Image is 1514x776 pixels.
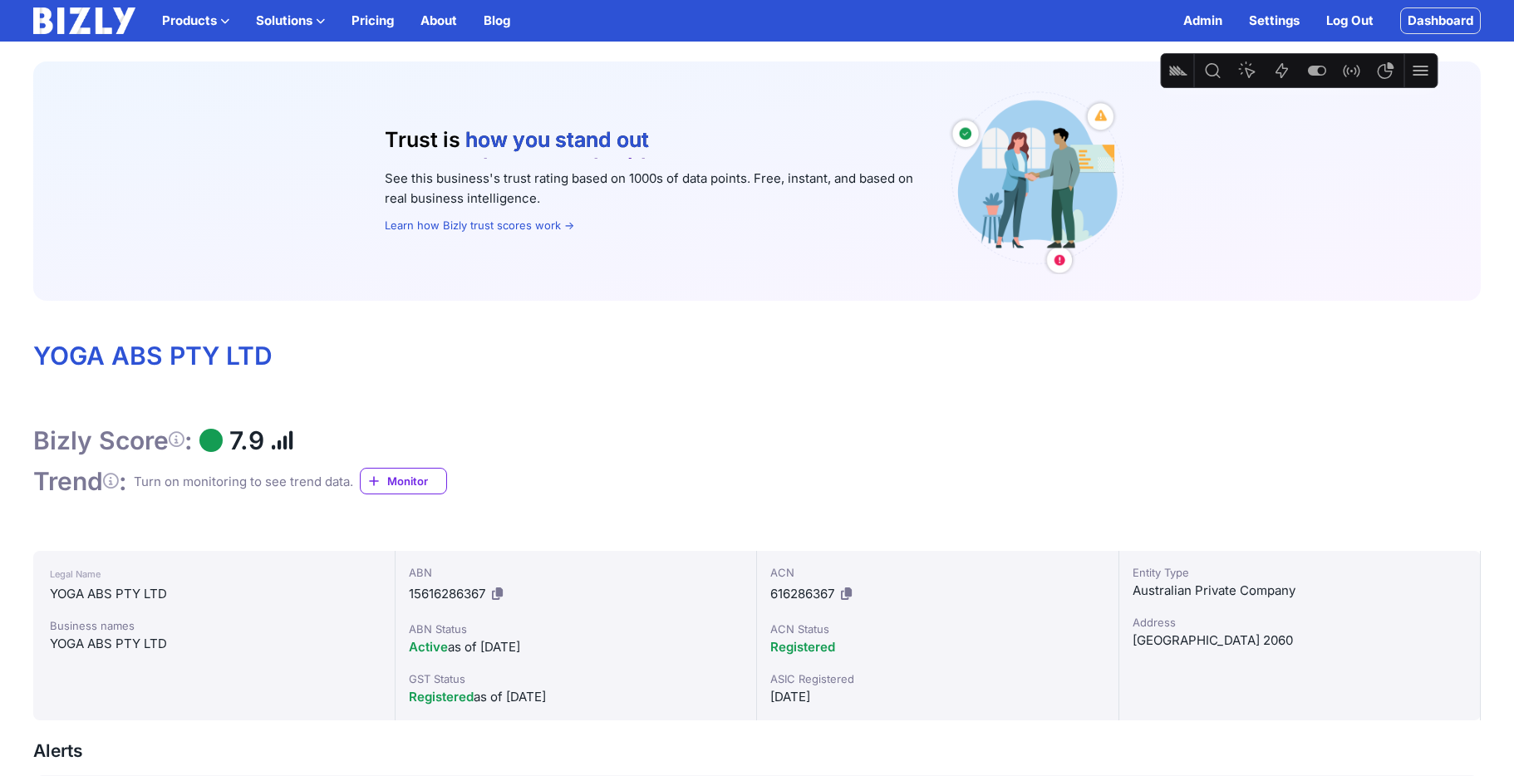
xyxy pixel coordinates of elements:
h1: 7.9 [229,425,264,457]
div: [DATE] [770,687,1105,707]
a: Settings [1249,11,1300,31]
div: as of [DATE] [409,687,744,707]
li: how you grow [465,153,653,179]
li: who you work with [465,127,653,153]
a: Pricing [351,11,394,31]
a: Admin [1183,11,1222,31]
div: ACN Status [770,621,1105,637]
a: Log Out [1326,11,1374,31]
div: GST Status [409,670,744,687]
div: Business names [50,617,378,634]
div: Address [1133,614,1467,631]
span: Registered [409,689,474,705]
div: ACN [770,564,1105,581]
span: Registered [770,639,835,655]
span: 15616286367 [409,586,485,602]
div: Turn on monitoring to see trend data. [134,472,353,492]
div: ABN [409,564,744,581]
div: Legal Name [50,564,378,584]
div: YOGA ABS PTY LTD [50,634,378,654]
img: Australian small business owners illustration [943,88,1129,274]
span: Monitor [387,473,446,489]
span: Trust is [385,127,460,152]
h1: Bizly Score : [33,425,193,457]
h1: YOGA ABS PTY LTD [33,341,1481,372]
a: Monitor [360,468,447,494]
div: [GEOGRAPHIC_DATA] 2060 [1133,631,1467,651]
div: YOGA ABS PTY LTD [50,584,378,604]
p: See this business's trust rating based on 1000s of data points. Free, instant, and based on real ... [385,169,917,209]
span: 616286367 [770,586,834,602]
button: Solutions [256,11,325,31]
h3: Alerts [33,740,83,762]
span: Active [409,639,448,655]
a: About [420,11,457,31]
a: Blog [484,11,510,31]
a: Learn how Bizly trust scores work → [385,219,574,232]
button: Products [162,11,229,31]
h1: Trend : [33,466,127,498]
div: Australian Private Company [1133,581,1467,601]
div: ABN Status [409,621,744,637]
div: as of [DATE] [409,637,744,657]
a: Dashboard [1400,7,1481,34]
div: Entity Type [1133,564,1467,581]
div: ASIC Registered [770,670,1105,687]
